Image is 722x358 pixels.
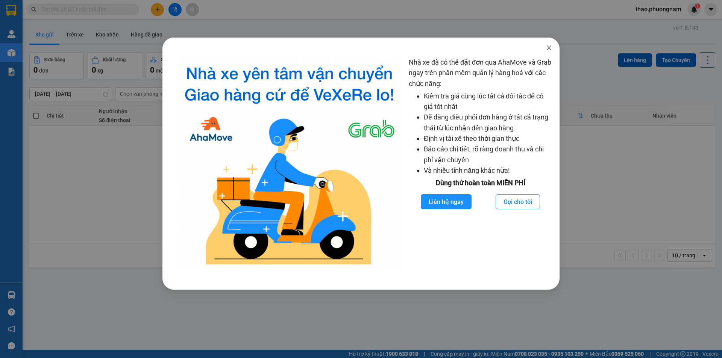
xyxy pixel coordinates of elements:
[176,57,403,271] img: logo
[424,144,552,165] li: Báo cáo chi tiết, rõ ràng doanh thu và chi phí vận chuyển
[538,38,560,59] button: Close
[424,91,552,112] li: Kiểm tra giá cùng lúc tất cả đối tác để có giá tốt nhất
[504,197,532,207] span: Gọi cho tôi
[424,133,552,144] li: Định vị tài xế theo thời gian thực
[424,112,552,133] li: Dễ dàng điều phối đơn hàng ở tất cả trạng thái từ lúc nhận đến giao hàng
[429,197,464,207] span: Liên hệ ngay
[424,165,552,176] li: Và nhiều tính năng khác nữa!
[409,178,552,188] div: Dùng thử hoàn toàn MIỄN PHÍ
[421,194,472,209] button: Liên hệ ngay
[546,45,552,51] span: close
[496,194,540,209] button: Gọi cho tôi
[409,57,552,271] div: Nhà xe đã có thể đặt đơn qua AhaMove và Grab ngay trên phần mềm quản lý hàng hoá với các chức năng:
